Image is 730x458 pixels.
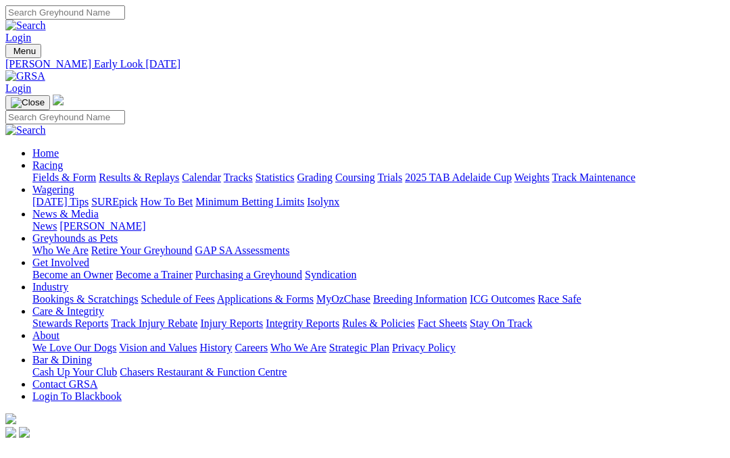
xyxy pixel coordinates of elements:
[53,95,64,105] img: logo-grsa-white.png
[14,46,36,56] span: Menu
[316,293,370,305] a: MyOzChase
[514,172,550,183] a: Weights
[32,366,117,378] a: Cash Up Your Club
[182,172,221,183] a: Calendar
[32,390,122,402] a: Login To Blackbook
[32,354,92,365] a: Bar & Dining
[266,317,339,329] a: Integrity Reports
[32,232,118,244] a: Greyhounds as Pets
[377,172,402,183] a: Trials
[470,317,532,329] a: Stay On Track
[32,245,725,257] div: Greyhounds as Pets
[32,269,725,281] div: Get Involved
[32,159,63,171] a: Racing
[5,124,46,136] img: Search
[5,58,725,70] a: [PERSON_NAME] Early Look [DATE]
[200,317,263,329] a: Injury Reports
[5,32,31,43] a: Login
[32,317,108,329] a: Stewards Reports
[217,293,314,305] a: Applications & Forms
[195,196,304,207] a: Minimum Betting Limits
[116,269,193,280] a: Become a Trainer
[11,97,45,108] img: Close
[32,172,96,183] a: Fields & Form
[392,342,456,353] a: Privacy Policy
[297,172,333,183] a: Grading
[5,427,16,438] img: facebook.svg
[537,293,581,305] a: Race Safe
[199,342,232,353] a: History
[255,172,295,183] a: Statistics
[111,317,197,329] a: Track Injury Rebate
[335,172,375,183] a: Coursing
[5,20,46,32] img: Search
[141,196,193,207] a: How To Bet
[32,172,725,184] div: Racing
[195,245,290,256] a: GAP SA Assessments
[32,293,725,305] div: Industry
[32,257,89,268] a: Get Involved
[5,82,31,94] a: Login
[32,293,138,305] a: Bookings & Scratchings
[32,281,68,292] a: Industry
[32,220,725,232] div: News & Media
[32,208,99,220] a: News & Media
[270,342,326,353] a: Who We Are
[32,196,89,207] a: [DATE] Tips
[119,342,197,353] a: Vision and Values
[32,305,104,317] a: Care & Integrity
[32,184,74,195] a: Wagering
[91,196,137,207] a: SUREpick
[195,269,302,280] a: Purchasing a Greyhound
[5,95,50,110] button: Toggle navigation
[235,342,268,353] a: Careers
[552,172,635,183] a: Track Maintenance
[5,110,125,124] input: Search
[99,172,179,183] a: Results & Replays
[305,269,356,280] a: Syndication
[32,378,97,390] a: Contact GRSA
[32,220,57,232] a: News
[5,44,41,58] button: Toggle navigation
[5,413,16,424] img: logo-grsa-white.png
[342,317,415,329] a: Rules & Policies
[32,342,116,353] a: We Love Our Dogs
[32,366,725,378] div: Bar & Dining
[32,196,725,208] div: Wagering
[19,427,30,438] img: twitter.svg
[5,5,125,20] input: Search
[32,330,59,341] a: About
[32,317,725,330] div: Care & Integrity
[32,147,59,159] a: Home
[470,293,535,305] a: ICG Outcomes
[224,172,253,183] a: Tracks
[141,293,214,305] a: Schedule of Fees
[418,317,467,329] a: Fact Sheets
[5,70,45,82] img: GRSA
[373,293,467,305] a: Breeding Information
[32,342,725,354] div: About
[59,220,145,232] a: [PERSON_NAME]
[120,366,287,378] a: Chasers Restaurant & Function Centre
[329,342,389,353] a: Strategic Plan
[405,172,512,183] a: 2025 TAB Adelaide Cup
[32,245,89,256] a: Who We Are
[32,269,113,280] a: Become an Owner
[307,196,339,207] a: Isolynx
[91,245,193,256] a: Retire Your Greyhound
